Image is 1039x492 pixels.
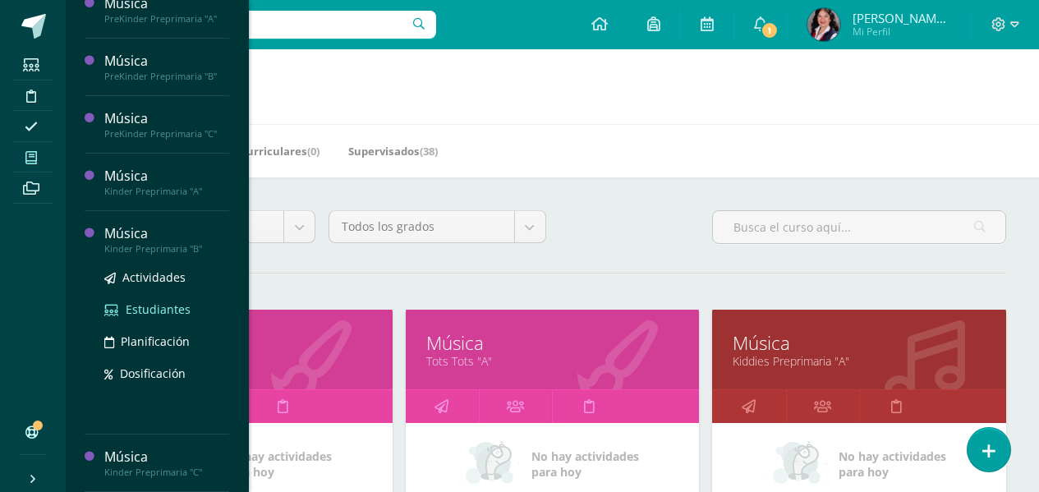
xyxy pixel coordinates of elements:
div: PreKinder Preprimaria "B" [104,71,229,82]
span: (0) [307,144,320,159]
a: Actividades [104,268,229,287]
span: [PERSON_NAME] [GEOGRAPHIC_DATA] [853,10,951,26]
span: Planificación [121,333,190,349]
a: Mis Extracurriculares(0) [191,138,320,164]
a: Dosificación [104,364,229,383]
input: Busca el curso aquí... [713,211,1005,243]
div: Música [104,167,229,186]
input: Busca un usuario... [76,11,436,39]
a: Kiddies Preprimaria "A" [733,353,986,369]
span: No hay actividades para hoy [224,448,332,480]
span: No hay actividades para hoy [531,448,639,480]
span: Mi Perfil [853,25,951,39]
img: no_activities_small.png [466,439,520,489]
div: Kinder Preprimaria "C" [104,467,229,478]
a: MúsicaKinder Preprimaria "B" [104,224,229,255]
div: Kinder Preprimaria "B" [104,243,229,255]
span: Todos los grados [342,211,501,242]
img: no_activities_small.png [773,439,827,489]
div: Kinder Preprimaria "A" [104,186,229,197]
div: Música [104,448,229,467]
span: Dosificación [120,366,186,381]
a: Supervisados(38) [348,138,438,164]
span: Actividades [122,269,186,285]
a: Todos los grados [329,211,545,242]
div: Música [104,52,229,71]
a: MúsicaKinder Preprimaria "C" [104,448,229,478]
a: Música [733,330,986,356]
a: MúsicaPreKinder Preprimaria "B" [104,52,229,82]
a: MúsicaKinder Preprimaria "A" [104,167,229,197]
div: Música [104,224,229,243]
div: Música [104,109,229,128]
span: 1 [761,21,779,39]
span: Estudiantes [126,301,191,317]
span: No hay actividades para hoy [839,448,946,480]
a: Estudiantes [104,300,229,319]
a: Música [426,330,679,356]
a: Tots Tots "A" [426,353,679,369]
img: 6266c091eaef7c21b1e3e87b6cf20875.png [807,8,840,41]
span: (38) [420,144,438,159]
a: Planificación [104,332,229,351]
a: MúsicaPreKinder Preprimaria "C" [104,109,229,140]
div: PreKinder Preprimaria "C" [104,128,229,140]
div: PreKinder Preprimaria "A" [104,13,229,25]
